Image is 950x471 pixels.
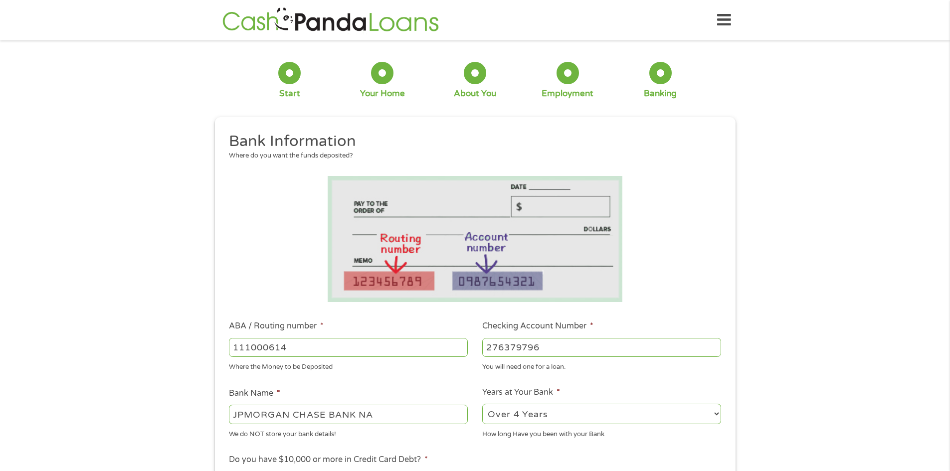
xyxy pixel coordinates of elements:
[229,132,714,152] h2: Bank Information
[482,359,721,372] div: You will need one for a loan.
[644,88,677,99] div: Banking
[229,455,428,465] label: Do you have $10,000 or more in Credit Card Debt?
[454,88,496,99] div: About You
[279,88,300,99] div: Start
[542,88,593,99] div: Employment
[328,176,623,302] img: Routing number location
[482,321,593,331] label: Checking Account Number
[360,88,405,99] div: Your Home
[482,426,721,439] div: How long Have you been with your Bank
[482,387,560,398] label: Years at Your Bank
[229,359,468,372] div: Where the Money to be Deposited
[482,338,721,357] input: 345634636
[229,388,280,399] label: Bank Name
[229,321,324,331] label: ABA / Routing number
[229,151,714,161] div: Where do you want the funds deposited?
[219,6,442,34] img: GetLoanNow Logo
[229,426,468,439] div: We do NOT store your bank details!
[229,338,468,357] input: 263177916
